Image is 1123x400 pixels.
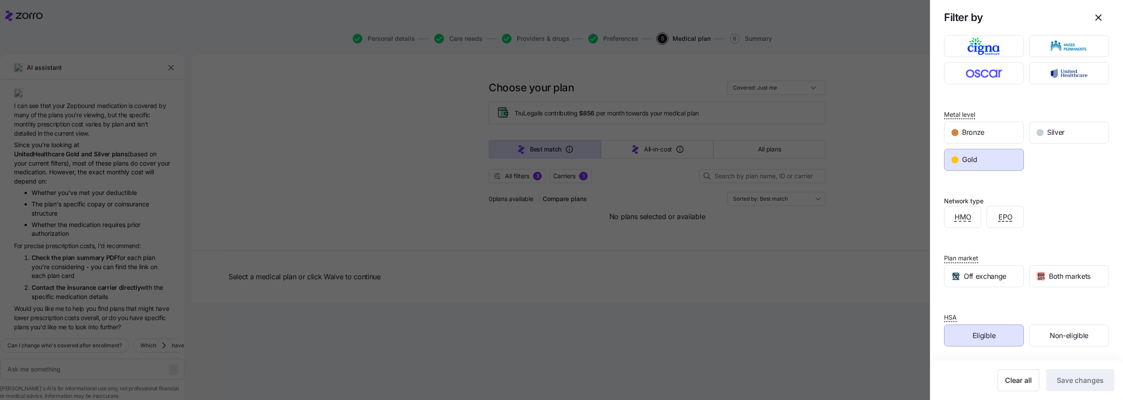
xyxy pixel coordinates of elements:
[952,65,1016,82] img: Oscar
[1047,127,1065,138] span: Silver
[1046,369,1114,391] button: Save changes
[952,37,1016,55] img: Cigna Healthcare
[944,196,984,206] div: Network type
[1037,65,1102,82] img: UnitedHealthcare
[1005,375,1032,386] span: Clear all
[1037,37,1102,55] img: Kaiser Permanente
[1050,330,1088,341] span: Non-eligible
[944,11,1081,24] h1: Filter by
[962,154,977,165] span: Gold
[962,127,984,138] span: Bronze
[944,254,978,263] span: Plan market
[998,212,1012,223] span: EPO
[944,110,975,119] span: Metal level
[964,271,1006,282] span: Off exchange
[973,330,995,341] span: Eligible
[998,369,1039,391] button: Clear all
[944,313,957,322] span: HSA
[955,212,971,223] span: HMO
[1049,271,1091,282] span: Both markets
[1057,375,1104,386] span: Save changes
